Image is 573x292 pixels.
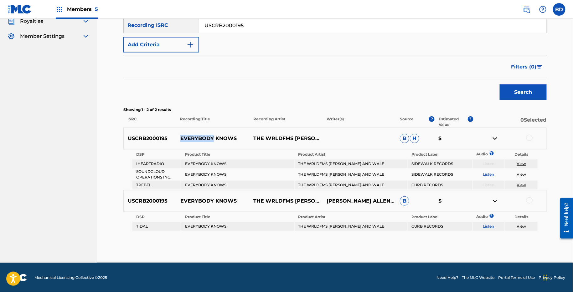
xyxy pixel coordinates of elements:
[295,150,407,159] th: Product Artist
[483,172,494,177] a: Listen
[539,275,565,280] a: Privacy Policy
[439,116,467,128] p: Estimated Value
[408,159,472,168] td: SIDEWALK RECORDS
[491,214,492,218] span: ?
[181,169,294,180] td: EVERYBODY KNOWS
[505,213,538,221] th: Details
[505,150,538,159] th: Details
[408,213,472,221] th: Product Label
[553,3,565,16] div: User Menu
[508,59,547,75] button: Filters (0)
[56,6,63,13] img: Top Rightsholders
[34,275,107,280] span: Mechanical Licensing Collective © 2025
[181,159,294,168] td: EVERYBODY KNOWS
[249,135,323,142] p: THE WRLDFMS [PERSON_NAME] AND WALE
[132,181,181,189] td: TREBEL
[323,116,396,128] p: Writer(s)
[124,135,176,142] p: USCRB2000195
[123,116,176,128] p: ISRC
[67,6,98,13] span: Members
[400,116,414,128] p: Source
[500,84,547,100] button: Search
[8,18,15,25] img: Royalties
[295,169,407,180] td: THE WRLDFMS [PERSON_NAME] AND WALE
[539,6,547,13] img: help
[124,197,176,205] p: USCRB2000195
[498,275,535,280] a: Portal Terms of Use
[491,151,492,155] span: ?
[249,197,323,205] p: THE WRLDFMS [PERSON_NAME] AND WALE
[295,159,407,168] td: THE WRLDFMS [PERSON_NAME] AND WALE
[123,107,547,113] p: Showing 1 - 2 of 2 results
[8,33,15,40] img: Member Settings
[20,18,43,25] span: Royalties
[491,197,499,205] img: contract
[542,262,573,292] iframe: Chat Widget
[435,197,473,205] p: $
[435,135,473,142] p: $
[249,116,323,128] p: Recording Artist
[517,161,526,166] a: View
[181,150,294,159] th: Product Title
[408,222,472,231] td: CURB RECORDS
[517,224,526,229] a: View
[517,183,526,187] a: View
[132,222,181,231] td: TIDAL
[82,18,90,25] img: expand
[176,197,250,205] p: EVERYBODY KNOWS
[181,181,294,189] td: EVERYBODY KNOWS
[132,150,181,159] th: DSP
[408,150,472,159] th: Product Label
[473,151,480,157] p: Audio
[462,275,495,280] a: The MLC Website
[473,161,505,167] p: Listen
[181,213,294,221] th: Product Title
[8,5,32,14] img: MLC Logo
[468,116,473,122] span: ?
[473,116,547,128] p: 0 Selected
[483,224,494,229] a: Listen
[555,193,573,244] iframe: Resource Center
[132,169,181,180] td: SOUNDCLOUD OPERATIONS INC.
[295,222,407,231] td: THE WRLDFMS [PERSON_NAME] AND WALE
[295,213,407,221] th: Product Artist
[408,181,472,189] td: CURB RECORDS
[181,222,294,231] td: EVERYBODY KNOWS
[511,63,537,71] span: Filters ( 0 )
[8,274,27,281] img: logo
[537,3,549,16] div: Help
[132,159,181,168] td: IHEARTRADIO
[408,169,472,180] td: SIDEWALK RECORDS
[176,135,250,142] p: EVERYBODY KNOWS
[187,41,194,48] img: 9d2ae6d4665cec9f34b9.svg
[429,116,435,122] span: ?
[20,33,65,40] span: Member Settings
[436,275,458,280] a: Need Help?
[491,135,499,142] img: contract
[537,65,542,69] img: filter
[473,182,505,188] p: Listen
[123,37,199,53] button: Add Criteria
[176,116,249,128] p: Recording Title
[400,134,409,143] span: B
[523,6,530,13] img: search
[473,214,480,219] p: Audio
[132,213,181,221] th: DSP
[82,33,90,40] img: expand
[520,3,533,16] a: Public Search
[295,181,407,189] td: THE WRLDFMS [PERSON_NAME] AND WALE
[517,172,526,177] a: View
[323,197,396,205] p: [PERSON_NAME] ALLENHASKEL JACKSONEDWARD JACKSONANTONY WILLIAMSCHELSIA REEVESCIAUS SIMMONSOLUBOWAL...
[410,134,419,143] span: H
[95,6,98,12] span: 5
[400,196,409,206] span: B
[544,268,547,287] div: Drag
